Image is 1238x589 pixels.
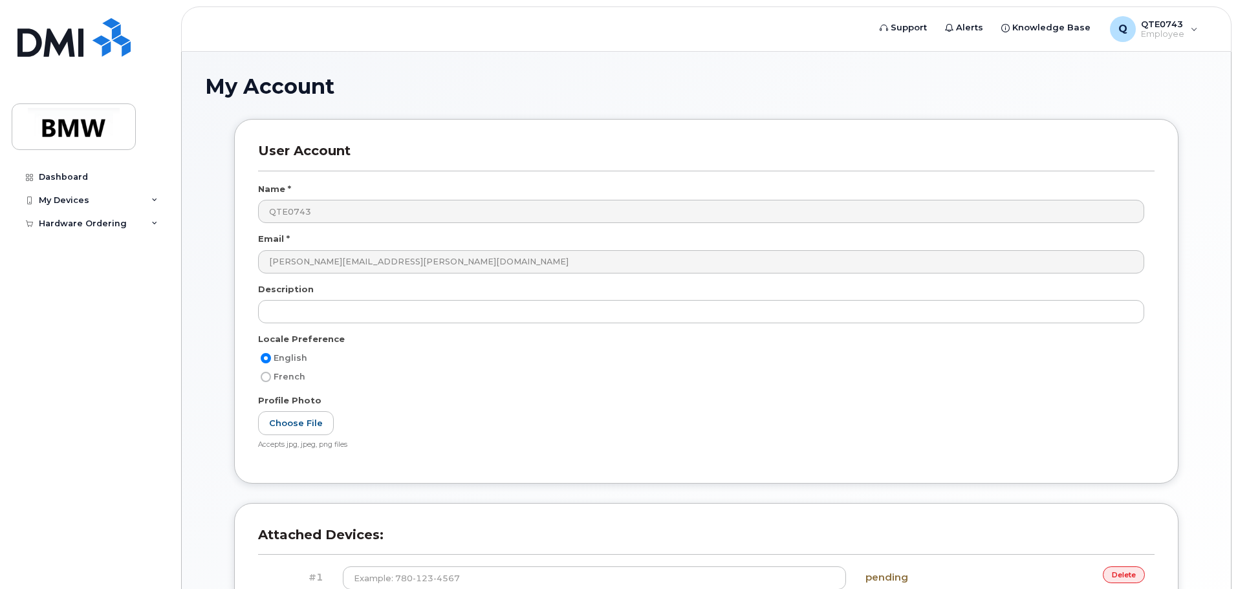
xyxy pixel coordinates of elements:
label: Email * [258,233,290,245]
input: French [261,372,271,382]
input: English [261,353,271,363]
iframe: Messenger Launcher [1182,533,1228,579]
span: English [274,353,307,363]
label: Name * [258,183,291,195]
label: Description [258,283,314,295]
h4: #1 [268,572,323,583]
h3: Attached Devices: [258,527,1155,555]
h4: pending [865,572,995,583]
div: Accepts jpg, jpeg, png files [258,440,1144,450]
span: French [274,372,305,381]
label: Profile Photo [258,394,321,407]
h3: User Account [258,143,1155,171]
label: Choose File [258,411,334,435]
h1: My Account [205,75,1208,98]
label: Locale Preference [258,333,345,345]
a: delete [1103,566,1145,583]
